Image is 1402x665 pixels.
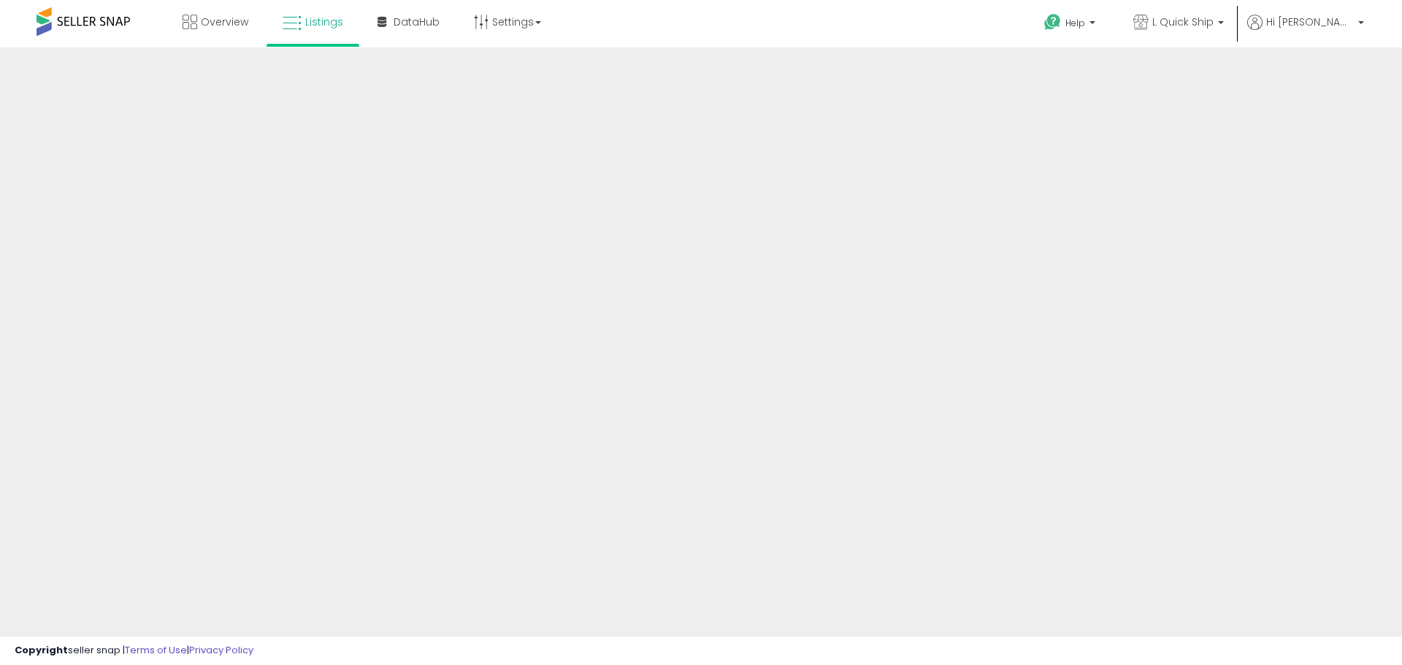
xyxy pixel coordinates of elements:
strong: Copyright [15,643,68,657]
span: Help [1065,17,1085,29]
span: Overview [201,15,248,29]
i: Get Help [1043,13,1062,31]
span: L Quick Ship [1152,15,1214,29]
a: Hi [PERSON_NAME] [1247,15,1364,47]
a: Terms of Use [125,643,187,657]
a: Privacy Policy [189,643,253,657]
span: DataHub [394,15,440,29]
span: Listings [305,15,343,29]
a: Help [1033,2,1110,47]
div: seller snap | | [15,644,253,658]
span: Hi [PERSON_NAME] [1266,15,1354,29]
